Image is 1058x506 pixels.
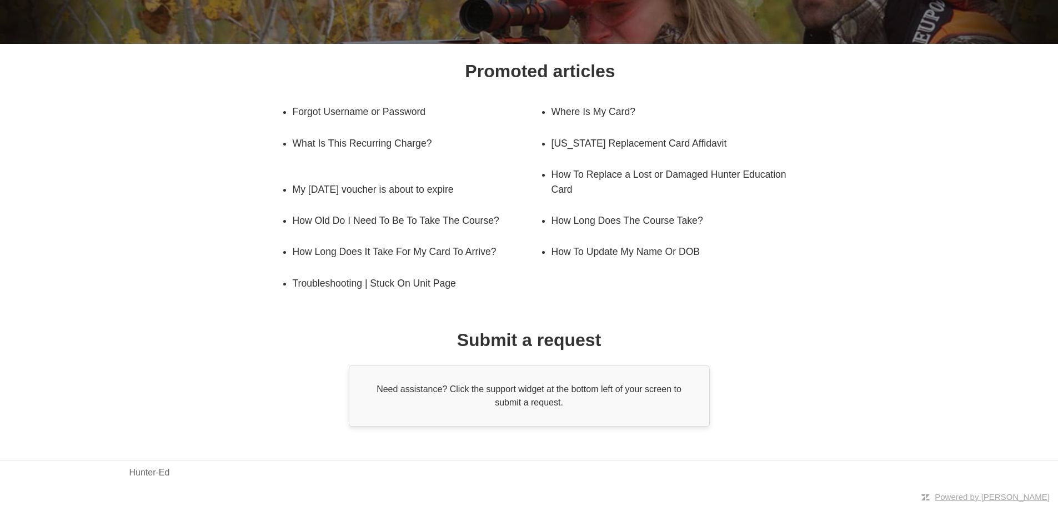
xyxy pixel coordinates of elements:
[465,58,615,84] h1: Promoted articles
[129,466,170,479] a: Hunter-Ed
[293,128,540,159] a: What Is This Recurring Charge?
[293,268,524,299] a: Troubleshooting | Stuck On Unit Page
[349,365,710,427] div: Need assistance? Click the support widget at the bottom left of your screen to submit a request.
[551,205,783,236] a: How Long Does The Course Take?
[551,96,783,127] a: Where Is My Card?
[551,236,783,267] a: How To Update My Name Or DOB
[551,159,799,205] a: How To Replace a Lost or Damaged Hunter Education Card
[293,205,524,236] a: How Old Do I Need To Be To Take The Course?
[935,492,1050,502] a: Powered by [PERSON_NAME]
[457,327,601,353] h1: Submit a request
[293,96,524,127] a: Forgot Username or Password
[293,236,540,267] a: How Long Does It Take For My Card To Arrive?
[293,174,524,205] a: My [DATE] voucher is about to expire
[551,128,783,159] a: [US_STATE] Replacement Card Affidavit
